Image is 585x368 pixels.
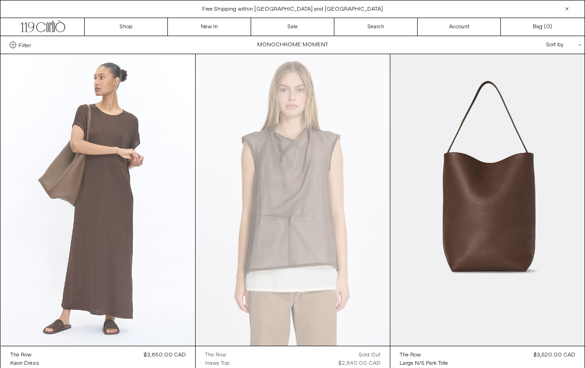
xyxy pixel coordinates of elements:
[546,23,552,31] span: )
[10,351,31,359] div: The Row
[534,351,575,359] div: $3,520.00 CAD
[418,18,501,36] a: Account
[546,23,550,31] span: 0
[10,351,39,359] a: The Row
[168,18,251,36] a: New In
[10,359,39,368] a: Kaori Dress
[202,6,383,13] a: Free Shipping within [GEOGRAPHIC_DATA] and [GEOGRAPHIC_DATA]
[501,18,584,36] a: Bag ()
[390,54,585,346] img: The Row Large N/S Park Tote
[196,54,390,346] img: The Row Inawa Top in brown
[400,351,421,359] div: The Row
[1,54,195,346] img: The Row Kaori Dress
[205,351,226,359] div: The Row
[251,18,334,36] a: Sale
[359,351,381,359] div: Sold out
[339,359,381,368] div: $2,640.00 CAD
[205,351,229,359] a: The Row
[18,42,31,48] span: Filter
[205,359,229,368] a: Inawa Top
[400,351,448,359] a: The Row
[85,18,168,36] a: Shop
[492,36,575,54] div: Sort by
[144,351,186,359] div: $3,650.00 CAD
[334,18,418,36] a: Search
[400,359,448,368] a: Large N/S Park Tote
